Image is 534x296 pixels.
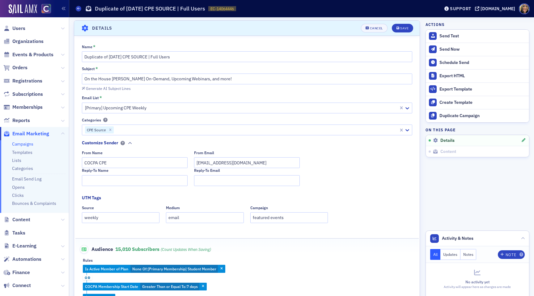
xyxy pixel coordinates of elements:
[439,47,526,52] div: Send Now
[12,269,30,276] span: Finance
[426,127,529,133] h4: On this page
[83,265,225,273] div: [Primary Membership] Student Member
[95,5,205,12] h1: Duplicate of [DATE] CPE SOURCE | Full Users
[37,4,51,15] a: View Homepage
[439,113,526,119] div: Duplicate Campaign
[439,100,526,105] div: Create Template
[12,216,30,223] span: Content
[430,279,525,285] div: No activity yet
[41,4,51,14] img: SailAMX
[506,253,516,256] div: Note
[210,6,234,11] span: EC-14064446
[3,130,49,137] a: Email Marketing
[93,44,95,49] abbr: This field is required
[3,25,25,32] a: Users
[12,158,21,163] a: Lists
[12,230,25,236] span: Tasks
[439,60,526,66] div: Schedule Send
[481,6,515,11] div: [DOMAIN_NAME]
[439,73,526,79] div: Export HTML
[85,266,128,271] span: Is Active Member of Plan
[80,245,113,254] span: Audience
[3,216,30,223] a: Content
[194,168,220,173] div: Reply-To Email
[83,273,92,283] button: or
[12,184,25,190] a: Opens
[392,24,413,32] button: Save
[426,109,529,122] button: Duplicate Campaign
[3,269,30,276] a: Finance
[148,266,216,271] span: [Primary Membership] Student Member
[3,256,41,263] a: Automations
[12,104,43,111] span: Memberships
[250,205,268,210] div: Campaign
[12,38,44,45] span: Organizations
[12,176,41,182] a: Email Send Log
[115,246,211,252] span: 15,010 Subscribers
[187,284,198,289] span: 7 days
[12,64,28,71] span: Orders
[3,78,42,84] a: Registrations
[107,126,114,134] div: Remove CPE Source
[430,285,525,290] div: Activity will appear here as changes are made
[12,130,49,137] span: Email Marketing
[12,243,36,249] span: E-Learning
[12,51,53,58] span: Events & Products
[440,249,460,260] button: Updates
[9,4,37,14] img: SailAMX
[426,30,529,43] button: Send Test
[12,282,31,289] span: Connect
[85,284,138,289] span: COCPA Membership Start Date
[86,87,131,90] div: Generate AI Subject Lines
[3,38,44,45] a: Organizations
[519,3,530,14] span: Profile
[83,275,92,280] span: or
[12,25,25,32] span: Users
[100,95,102,100] abbr: This field is required
[475,6,517,11] button: [DOMAIN_NAME]
[12,192,24,198] a: Clicks
[85,126,107,134] div: CPE Source
[430,249,441,260] button: All
[12,256,41,263] span: Automations
[82,118,101,122] div: Categories
[194,150,214,155] div: From Email
[450,6,471,11] div: Support
[3,230,25,236] a: Tasks
[426,82,529,96] a: Export Template
[83,258,93,263] div: Rules
[161,247,211,252] i: (count updates when saving)
[82,195,101,201] div: UTM Tags
[426,22,445,27] h4: Actions
[3,104,43,111] a: Memberships
[400,27,409,30] div: Save
[442,235,473,242] span: Activity & Notes
[3,282,31,289] a: Connect
[426,43,529,56] button: Send Now
[498,250,525,259] button: Note
[95,66,98,71] abbr: This field is required
[3,117,30,124] a: Reports
[12,141,33,147] a: Campaigns
[82,44,92,49] div: Name
[132,266,148,271] span: None Of :
[82,140,118,146] div: Customize Sender
[92,25,112,32] h4: Details
[12,78,42,84] span: Registrations
[12,166,33,171] a: Categories
[439,87,526,92] div: Export Template
[142,284,187,289] span: Greater Than or Equal To :
[440,149,456,154] span: Content
[3,91,43,98] a: Subscriptions
[82,95,99,100] div: Email List
[440,138,455,143] span: Details
[82,205,94,210] div: Source
[82,85,131,91] button: Generate AI Subject Lines
[426,56,529,69] button: Schedule Send
[426,96,529,109] a: Create Template
[12,117,30,124] span: Reports
[82,168,108,173] div: Reply-To Name
[12,201,56,206] a: Bounces & Complaints
[439,33,526,39] div: Send Test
